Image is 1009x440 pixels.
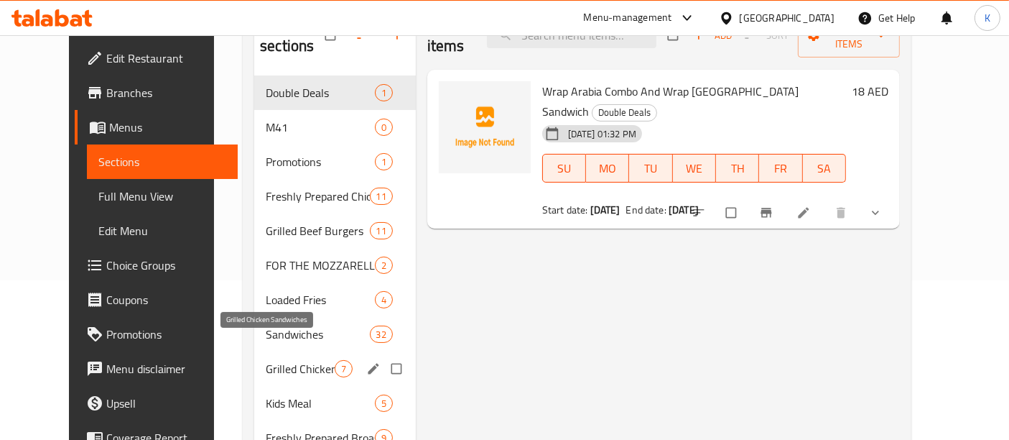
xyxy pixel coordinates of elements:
div: items [375,84,393,101]
span: K [985,10,990,26]
div: M410 [254,110,416,145]
img: Wrap Arabia Combo And Wrap Arabia Sandwich [439,81,531,173]
button: SA [803,154,846,183]
button: TU [629,154,672,183]
span: Sandwiches [266,326,369,343]
span: Promotions [266,153,375,170]
span: 2 [376,259,392,272]
div: FOR THE MOZZARELLA LOVERS2 [254,248,416,283]
div: Double Deals [592,104,657,122]
span: 4 [376,293,392,307]
div: Sandwiches32 [254,317,416,352]
button: sort-choices [683,197,717,229]
div: Promotions1 [254,145,416,179]
div: items [375,153,393,170]
button: SU [542,154,586,183]
span: M41 [266,119,375,136]
span: FOR THE MOZZARELLA LOVERS [266,257,375,274]
span: Menu disclaimer [106,360,226,377]
button: delete [825,197,860,229]
span: 11 [371,224,392,238]
span: Freshly Prepared Chicken Sandwiches [266,188,369,205]
a: Sections [87,145,238,179]
span: Choice Groups [106,257,226,274]
span: Grilled Beef Burgers [266,222,369,239]
div: items [375,257,393,274]
div: Grilled Chicken Sandwiches7edit [254,352,416,386]
span: FR [765,158,796,179]
span: Branches [106,84,226,101]
span: 1 [376,86,392,100]
span: Sections [98,153,226,170]
span: Coupons [106,291,226,308]
h2: Menu items [427,14,470,57]
div: [GEOGRAPHIC_DATA] [740,10,834,26]
a: Edit Menu [87,214,238,248]
span: Full Menu View [98,188,226,205]
button: show more [860,197,894,229]
a: Full Menu View [87,179,238,214]
span: Menus [109,119,226,136]
b: [DATE] [669,201,699,219]
span: WE [679,158,710,179]
span: TU [635,158,666,179]
div: Freshly Prepared Chicken Sandwiches11 [254,179,416,214]
span: Double Deals [266,84,375,101]
span: 32 [371,328,392,342]
div: items [370,188,393,205]
div: Kids Meal [266,395,375,412]
a: Branches [75,75,238,110]
span: Loaded Fries [266,291,375,308]
a: Coupons [75,283,238,317]
span: 7 [335,362,352,376]
div: items [375,291,393,308]
div: items [335,360,353,377]
div: Grilled Beef Burgers11 [254,214,416,248]
div: items [370,326,393,343]
div: items [375,395,393,412]
span: Upsell [106,395,226,412]
a: Menus [75,110,238,145]
span: 1 [376,155,392,169]
span: End date: [626,201,666,219]
div: Menu-management [584,9,672,27]
div: Double Deals1 [254,75,416,110]
span: Edit Restaurant [106,50,226,67]
div: items [375,119,393,136]
div: Kids Meal5 [254,386,416,421]
span: Start date: [542,201,588,219]
span: SU [549,158,580,179]
button: Branch-specific-item [750,197,785,229]
h2: Menu sections [260,14,325,57]
a: Promotions [75,317,238,352]
button: WE [673,154,716,183]
span: SA [809,158,840,179]
span: Grilled Chicken Sandwiches [266,360,335,377]
button: FR [759,154,802,183]
div: Loaded Fries4 [254,283,416,317]
span: [DATE] 01:32 PM [562,127,642,141]
span: MO [592,158,623,179]
a: Upsell [75,386,238,421]
span: TH [722,158,753,179]
span: Edit Menu [98,222,226,239]
b: [DATE] [590,201,620,219]
button: TH [716,154,759,183]
button: MO [586,154,629,183]
span: 11 [371,190,392,203]
a: Menu disclaimer [75,352,238,386]
svg: Show Choices [868,206,883,220]
a: Edit Restaurant [75,41,238,75]
a: Edit menu item [796,206,814,220]
span: 0 [376,121,392,134]
span: 5 [376,397,392,411]
span: Wrap Arabia Combo And Wrap [GEOGRAPHIC_DATA] Sandwich [542,81,799,122]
